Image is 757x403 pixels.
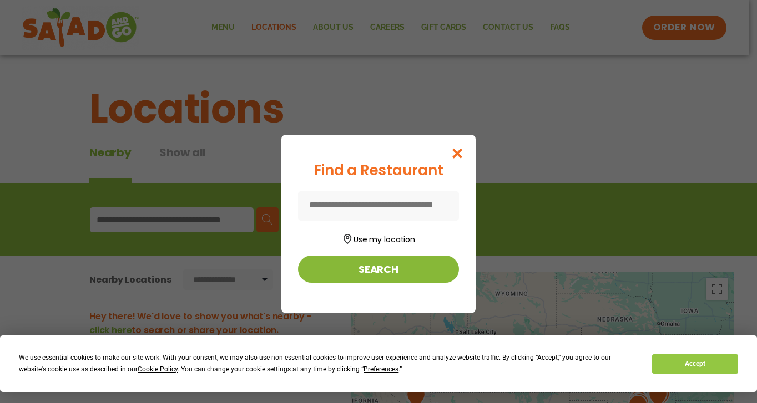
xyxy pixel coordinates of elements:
[19,352,639,375] div: We use essential cookies to make our site work. With your consent, we may also use non-essential ...
[440,135,476,172] button: Close modal
[364,365,398,373] span: Preferences
[138,365,178,373] span: Cookie Policy
[298,231,459,246] button: Use my location
[298,256,459,283] button: Search
[652,354,738,374] button: Accept
[298,160,459,181] div: Find a Restaurant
